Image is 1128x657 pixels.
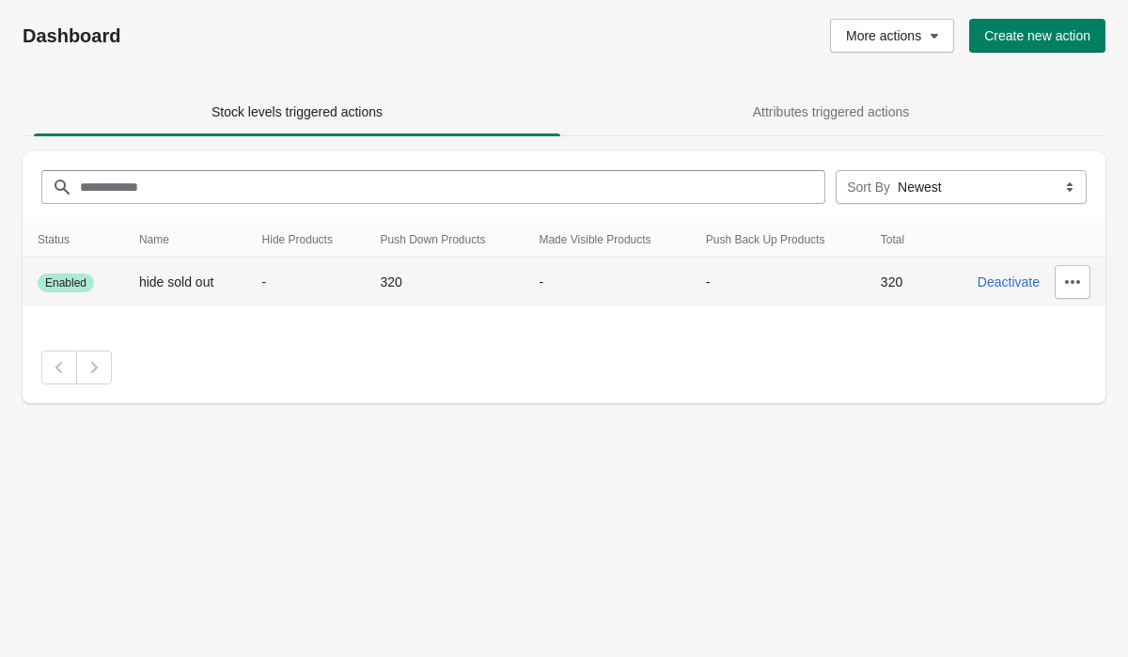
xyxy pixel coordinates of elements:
button: Deactivate [970,265,1047,299]
span: Enabled [45,275,86,290]
span: hide sold out [139,274,213,289]
h1: Dashboard [23,24,468,47]
td: 320 [365,258,524,307]
span: More actions [846,28,921,43]
th: Push Down Products [365,223,524,258]
td: - [247,258,366,307]
th: Status [23,223,124,258]
th: Total [866,223,929,258]
th: Name [124,223,247,258]
span: Create new action [984,28,1090,43]
span: Attributes triggered actions [753,104,910,119]
span: Stock levels triggered actions [211,104,383,119]
td: - [524,258,690,307]
th: Made Visible Products [524,223,690,258]
td: - [691,258,866,307]
td: 320 [866,258,929,307]
th: Hide Products [247,223,366,258]
nav: Pagination [41,351,1087,384]
button: More actions [830,19,954,53]
button: Create new action [969,19,1105,53]
th: Push Back Up Products [691,223,866,258]
span: Deactivate [978,274,1040,289]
